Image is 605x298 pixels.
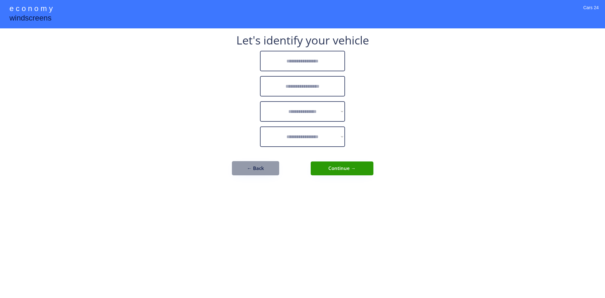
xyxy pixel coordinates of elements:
[9,13,51,25] div: windscreens
[583,5,599,19] div: Cars 24
[311,161,373,175] button: Continue →
[236,35,369,46] div: Let's identify your vehicle
[9,3,53,15] div: e c o n o m y
[232,161,279,175] button: ← Back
